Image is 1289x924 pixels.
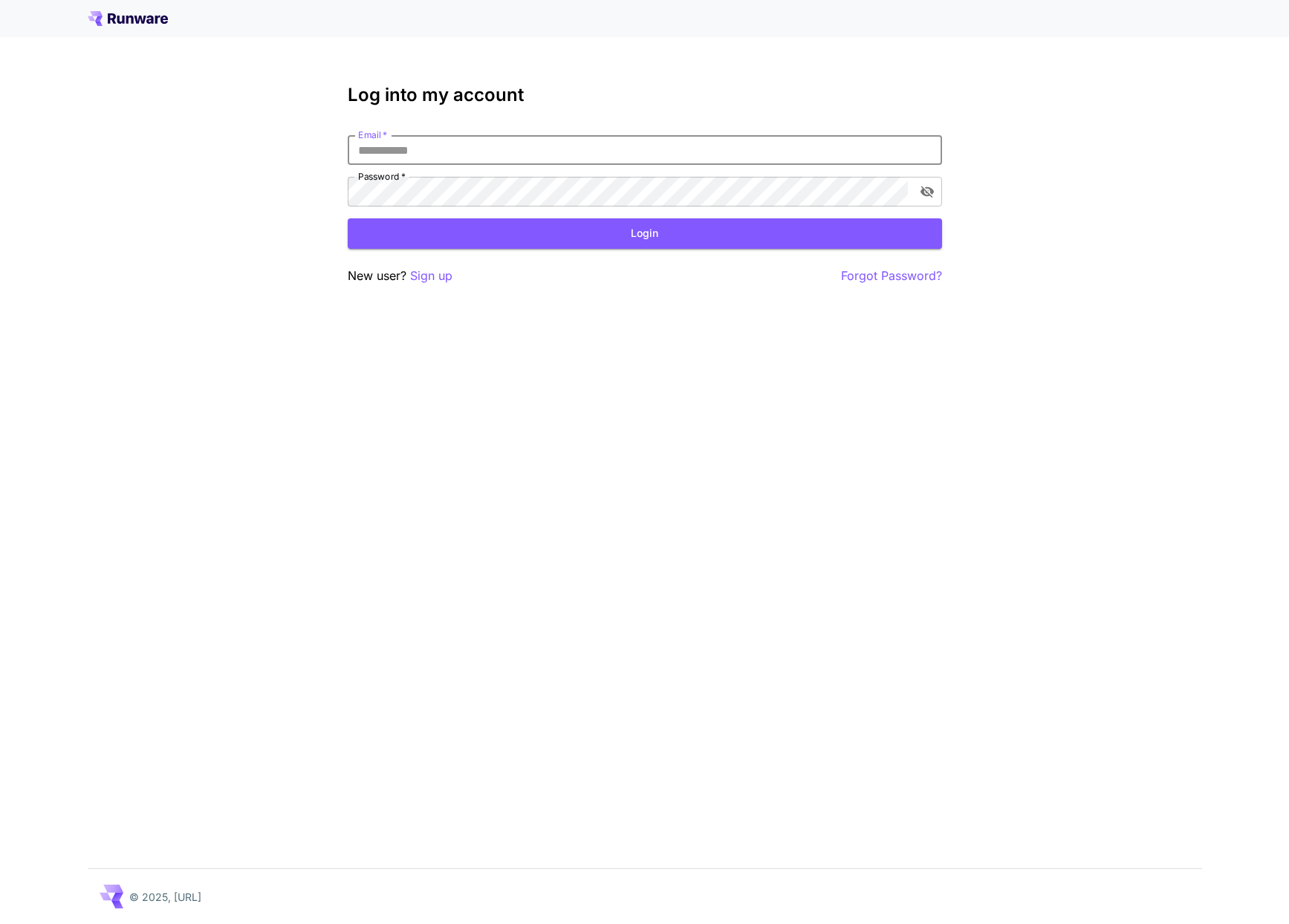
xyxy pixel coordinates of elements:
p: New user? [348,267,452,285]
h3: Log into my account [348,85,942,105]
button: Login [348,218,942,249]
label: Email [358,128,387,141]
button: toggle password visibility [914,178,941,205]
button: Forgot Password? [841,267,942,285]
label: Password [358,170,406,183]
button: Sign up [410,267,452,285]
p: © 2025, [URL] [129,889,201,905]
